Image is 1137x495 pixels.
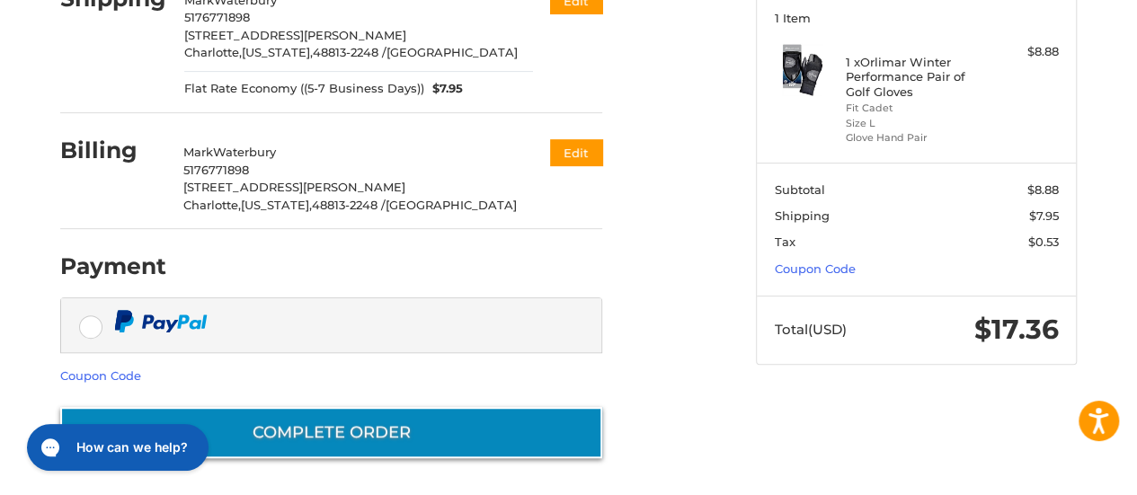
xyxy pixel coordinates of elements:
[846,116,983,131] li: Size L
[846,101,983,116] li: Fit Cadet
[60,252,166,280] h2: Payment
[775,182,825,197] span: Subtotal
[775,234,795,249] span: Tax
[114,310,208,332] img: PayPal icon
[241,198,312,212] span: [US_STATE],
[775,321,847,338] span: Total (USD)
[974,313,1059,346] span: $17.36
[775,11,1059,25] h3: 1 Item
[60,407,602,458] button: Complete order
[242,45,313,59] span: [US_STATE],
[775,208,830,223] span: Shipping
[775,261,856,276] a: Coupon Code
[1027,182,1059,197] span: $8.88
[183,163,249,177] span: 5176771898
[312,198,386,212] span: 48813-2248 /
[386,198,517,212] span: [GEOGRAPHIC_DATA]
[1029,208,1059,223] span: $7.95
[184,28,406,42] span: [STREET_ADDRESS][PERSON_NAME]
[183,198,241,212] span: Charlotte,
[60,368,141,383] a: Coupon Code
[550,139,602,165] button: Edit
[988,43,1059,61] div: $8.88
[18,418,214,477] iframe: Gorgias live chat messenger
[184,80,424,98] span: Flat Rate Economy ((5-7 Business Days))
[386,45,518,59] span: [GEOGRAPHIC_DATA]
[184,45,242,59] span: Charlotte,
[313,45,386,59] span: 48813-2248 /
[846,55,983,99] h4: 1 x Orlimar Winter Performance Pair of Golf Gloves
[183,180,405,194] span: [STREET_ADDRESS][PERSON_NAME]
[184,10,250,24] span: 5176771898
[60,137,165,164] h2: Billing
[424,80,464,98] span: $7.95
[1028,234,1059,249] span: $0.53
[213,145,276,159] span: Waterbury
[183,145,213,159] span: Mark
[846,130,983,146] li: Glove Hand Pair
